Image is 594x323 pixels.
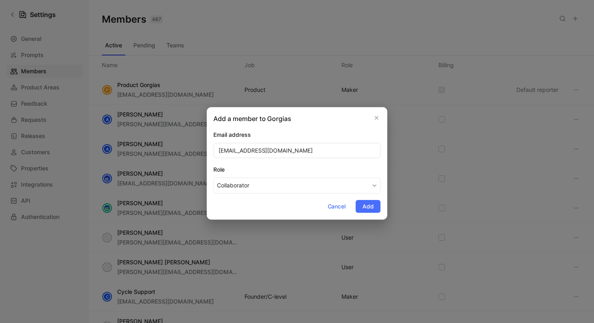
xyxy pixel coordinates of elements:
button: Cancel [321,200,353,213]
span: Cancel [328,202,346,211]
div: Email address [213,130,380,140]
div: Role [213,165,380,174]
input: example@cycle.app [213,143,380,158]
h2: Add a member to Gorgias [213,114,291,123]
button: Role [213,177,380,193]
span: Add [362,202,374,211]
button: Add [356,200,381,213]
